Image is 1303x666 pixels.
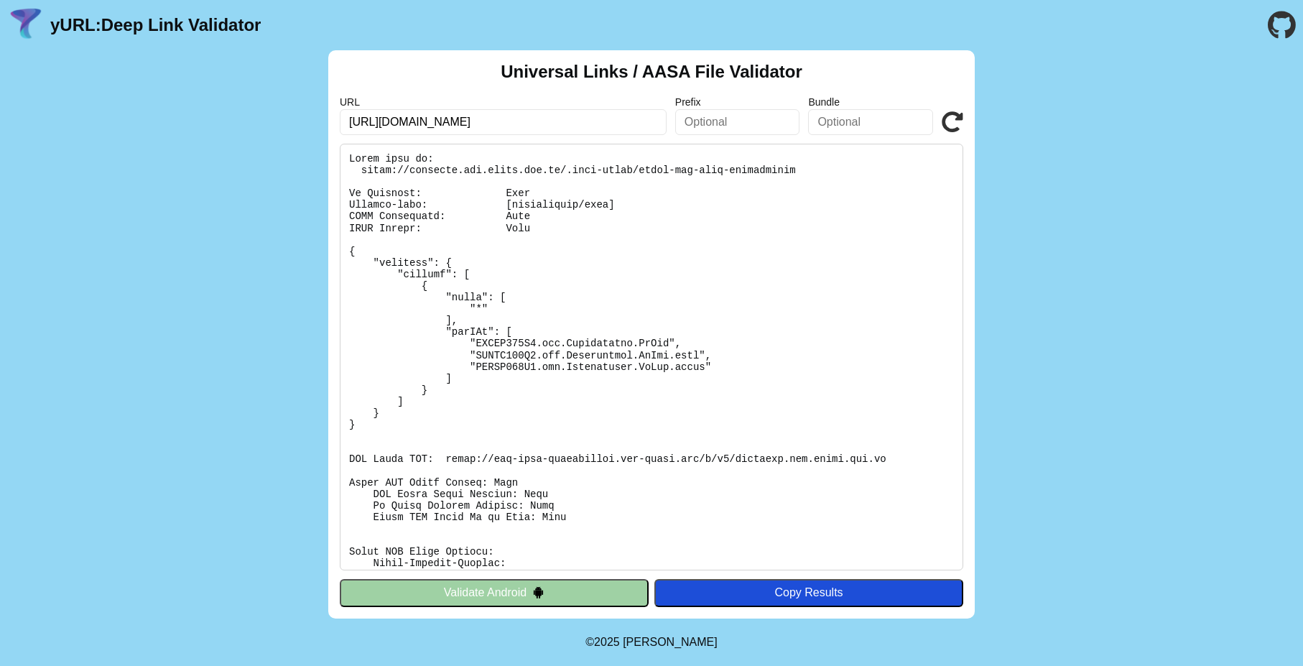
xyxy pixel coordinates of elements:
[675,109,800,135] input: Optional
[662,586,956,599] div: Copy Results
[340,109,667,135] input: Required
[594,636,620,648] span: 2025
[340,579,649,606] button: Validate Android
[623,636,718,648] a: Michael Ibragimchayev's Personal Site
[7,6,45,44] img: yURL Logo
[675,96,800,108] label: Prefix
[340,144,963,570] pre: Lorem ipsu do: sitam://consecte.adi.elits.doe.te/.inci-utlab/etdol-mag-aliq-enimadminim Ve Quisno...
[808,109,933,135] input: Optional
[340,96,667,108] label: URL
[501,62,802,82] h2: Universal Links / AASA File Validator
[585,619,717,666] footer: ©
[532,586,544,598] img: droidIcon.svg
[654,579,963,606] button: Copy Results
[50,15,261,35] a: yURL:Deep Link Validator
[808,96,933,108] label: Bundle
